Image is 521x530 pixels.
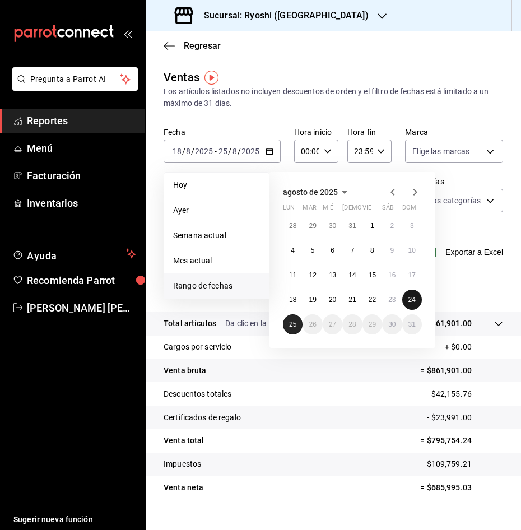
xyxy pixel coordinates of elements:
[289,222,296,230] abbr: 28 de julio de 2025
[329,222,336,230] abbr: 30 de julio de 2025
[283,265,303,285] button: 11 de agosto de 2025
[342,265,362,285] button: 14 de agosto de 2025
[283,204,295,216] abbr: lunes
[323,265,342,285] button: 13 de agosto de 2025
[382,290,402,310] button: 23 de agosto de 2025
[427,412,503,424] p: - $23,991.00
[311,247,315,254] abbr: 5 de agosto de 2025
[390,222,394,230] abbr: 2 de agosto de 2025
[194,147,213,156] input: ----
[283,216,303,236] button: 28 de julio de 2025
[422,458,503,470] p: - $109,759.21
[27,300,136,315] span: [PERSON_NAME] [PERSON_NAME]
[410,222,414,230] abbr: 3 de agosto de 2025
[402,204,416,216] abbr: domingo
[12,67,138,91] button: Pregunta a Parrot AI
[238,147,241,156] span: /
[402,314,422,334] button: 31 de agosto de 2025
[408,271,416,279] abbr: 17 de agosto de 2025
[323,240,342,261] button: 6 de agosto de 2025
[402,290,422,310] button: 24 de agosto de 2025
[309,296,316,304] abbr: 19 de agosto de 2025
[323,314,342,334] button: 27 de agosto de 2025
[289,320,296,328] abbr: 25 de agosto de 2025
[215,147,217,156] span: -
[402,265,422,285] button: 17 de agosto de 2025
[388,271,396,279] abbr: 16 de agosto de 2025
[184,40,221,51] span: Regresar
[388,296,396,304] abbr: 23 de agosto de 2025
[362,290,382,310] button: 22 de agosto de 2025
[362,216,382,236] button: 1 de agosto de 2025
[164,482,203,494] p: Venta neta
[164,40,221,51] button: Regresar
[164,128,281,136] label: Fecha
[408,247,416,254] abbr: 10 de agosto de 2025
[283,290,303,310] button: 18 de agosto de 2025
[27,247,122,261] span: Ayuda
[164,365,206,376] p: Venta bruta
[283,188,338,197] span: agosto de 2025
[420,435,503,447] p: = $795,754.24
[362,314,382,334] button: 29 de agosto de 2025
[351,247,355,254] abbr: 7 de agosto de 2025
[370,247,374,254] abbr: 8 de agosto de 2025
[420,482,503,494] p: = $685,995.03
[164,86,503,109] div: Los artículos listados no incluyen descuentos de orden y el filtro de fechas está limitado a un m...
[164,388,231,400] p: Descuentos totales
[283,314,303,334] button: 25 de agosto de 2025
[27,168,136,183] span: Facturación
[370,222,374,230] abbr: 1 de agosto de 2025
[405,128,503,136] label: Marca
[309,271,316,279] abbr: 12 de agosto de 2025
[329,271,336,279] abbr: 13 de agosto de 2025
[13,514,136,526] span: Sugerir nueva función
[342,240,362,261] button: 7 de agosto de 2025
[323,204,333,216] abbr: miércoles
[173,280,260,292] span: Rango de fechas
[323,216,342,236] button: 30 de julio de 2025
[323,290,342,310] button: 20 de agosto de 2025
[182,147,185,156] span: /
[382,204,394,216] abbr: sábado
[173,255,260,267] span: Mes actual
[348,222,356,230] abbr: 31 de julio de 2025
[291,247,295,254] abbr: 4 de agosto de 2025
[390,247,394,254] abbr: 9 de agosto de 2025
[408,296,416,304] abbr: 24 de agosto de 2025
[27,141,136,156] span: Menú
[331,247,334,254] abbr: 6 de agosto de 2025
[27,196,136,211] span: Inventarios
[164,341,232,353] p: Cargos por servicio
[412,146,469,157] span: Elige las marcas
[289,271,296,279] abbr: 11 de agosto de 2025
[164,412,241,424] p: Certificados de regalo
[123,29,132,38] button: open_drawer_menu
[172,147,182,156] input: --
[173,230,260,241] span: Semana actual
[164,458,201,470] p: Impuestos
[348,271,356,279] abbr: 14 de agosto de 2025
[185,147,191,156] input: --
[303,265,322,285] button: 12 de agosto de 2025
[402,216,422,236] button: 3 de agosto de 2025
[420,365,503,376] p: = $861,901.00
[241,147,260,156] input: ----
[232,147,238,156] input: --
[362,265,382,285] button: 15 de agosto de 2025
[30,73,120,85] span: Pregunta a Parrot AI
[342,216,362,236] button: 31 de julio de 2025
[191,147,194,156] span: /
[303,314,322,334] button: 26 de agosto de 2025
[218,147,228,156] input: --
[309,222,316,230] abbr: 29 de julio de 2025
[329,296,336,304] abbr: 20 de agosto de 2025
[329,320,336,328] abbr: 27 de agosto de 2025
[303,216,322,236] button: 29 de julio de 2025
[164,435,204,447] p: Venta total
[342,204,408,216] abbr: jueves
[382,265,402,285] button: 16 de agosto de 2025
[348,320,356,328] abbr: 28 de agosto de 2025
[382,216,402,236] button: 2 de agosto de 2025
[27,273,136,288] span: Recomienda Parrot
